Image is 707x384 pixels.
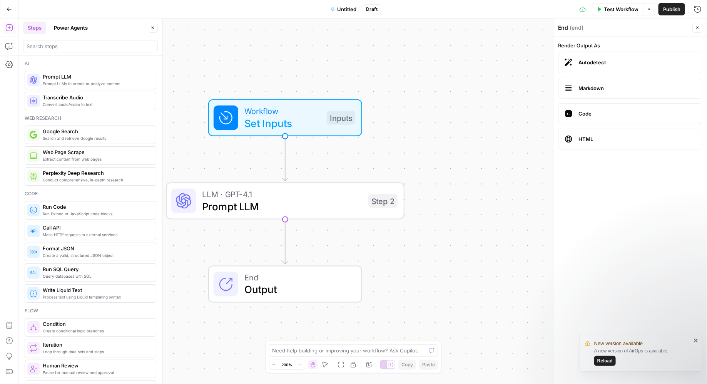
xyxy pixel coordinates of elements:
[8,91,146,112] div: Send us a message
[366,6,378,13] span: Draft
[43,320,150,328] span: Condition
[594,340,643,347] span: New version available
[558,24,690,32] div: End
[663,5,680,13] span: Publish
[659,3,685,15] button: Publish
[11,119,143,133] a: Visit our Knowledge Base
[43,156,150,162] span: Extract content from web pages
[15,55,139,68] p: Hi Niamh 👋
[43,80,150,87] span: Prompt LLMs to create or analyze content
[597,357,613,364] span: Reload
[16,235,134,249] span: Join our community of 1,000+ folks building the future of AI and SEO with AirOps.
[77,240,154,271] button: Messages
[166,266,404,303] div: EndOutput
[579,135,696,143] span: HTML
[43,73,150,80] span: Prompt LLM
[25,190,156,197] div: Code
[25,307,156,314] div: Flow
[282,362,292,368] span: 200%
[244,116,321,131] span: Set Inputs
[105,12,120,28] div: Profile image for Manuel
[244,271,349,283] span: End
[368,194,398,208] div: Step 2
[401,361,413,368] span: Copy
[49,22,92,34] button: Power Agents
[592,3,643,15] button: Test Workflow
[15,68,139,81] p: How can we help?
[8,220,146,256] div: Join our AI & SEO Builder's Community!Join our community of 1,000+ folks building the future of A...
[43,169,150,177] span: Perplexity Deep Research
[202,188,362,200] span: LLM · GPT-4.1
[43,362,150,369] span: Human Review
[166,99,404,136] div: WorkflowSet InputsInputs
[43,341,150,349] span: Iteration
[27,42,154,50] input: Search steps
[30,260,47,265] span: Home
[132,12,146,26] div: Close
[604,5,638,13] span: Test Workflow
[594,347,691,366] div: A new version of AirOps is available.
[244,105,321,117] span: Workflow
[398,360,416,370] button: Copy
[422,361,435,368] span: Paste
[43,328,150,334] span: Create conditional logic branches
[43,245,150,252] span: Format JSON
[90,12,105,28] div: Profile image for Steven
[25,60,156,67] div: Ai
[283,136,287,181] g: Edge from start to step_2
[43,101,150,107] span: Convert audio/video to text
[102,260,129,265] span: Messages
[327,111,355,125] div: Inputs
[75,12,91,28] img: Profile image for Engineering
[16,226,138,234] div: Join our AI & SEO Builder's Community!
[23,22,46,34] button: Steps
[43,177,150,183] span: Conduct comprehensive, in-depth research
[16,97,129,105] div: Send us a message
[558,42,703,49] label: Render Output As
[579,110,696,117] span: Code
[43,273,150,279] span: Query databases with SQL
[579,84,696,92] span: Markdown
[43,294,150,300] span: Process text using Liquid templating syntax
[43,369,150,376] span: Pause for manual review and approval
[43,286,150,294] span: Write Liquid Text
[326,3,361,15] button: Untitled
[43,94,150,101] span: Transcribe Audio
[43,211,150,217] span: Run Python or JavaScript code blocks
[579,59,696,66] span: Autodetect
[43,265,150,273] span: Run SQL Query
[16,122,129,130] div: Visit our Knowledge Base
[283,219,287,264] g: Edge from step_2 to end
[244,282,349,297] span: Output
[694,337,699,344] button: close
[43,231,150,238] span: Make HTTP requests to external services
[43,349,150,355] span: Loop through data sets and steps
[166,183,404,220] div: LLM · GPT-4.1Prompt LLMStep 2
[43,135,150,141] span: Search and retrieve Google results
[43,127,150,135] span: Google Search
[570,24,584,32] span: ( end )
[15,15,54,27] img: logo
[419,360,438,370] button: Paste
[43,252,150,258] span: Create a valid, structured JSON object
[594,356,616,366] button: Reload
[202,199,362,214] span: Prompt LLM
[43,203,150,211] span: Run Code
[43,224,150,231] span: Call API
[43,148,150,156] span: Web Page Scrape
[338,5,357,13] span: Untitled
[25,115,156,122] div: Web research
